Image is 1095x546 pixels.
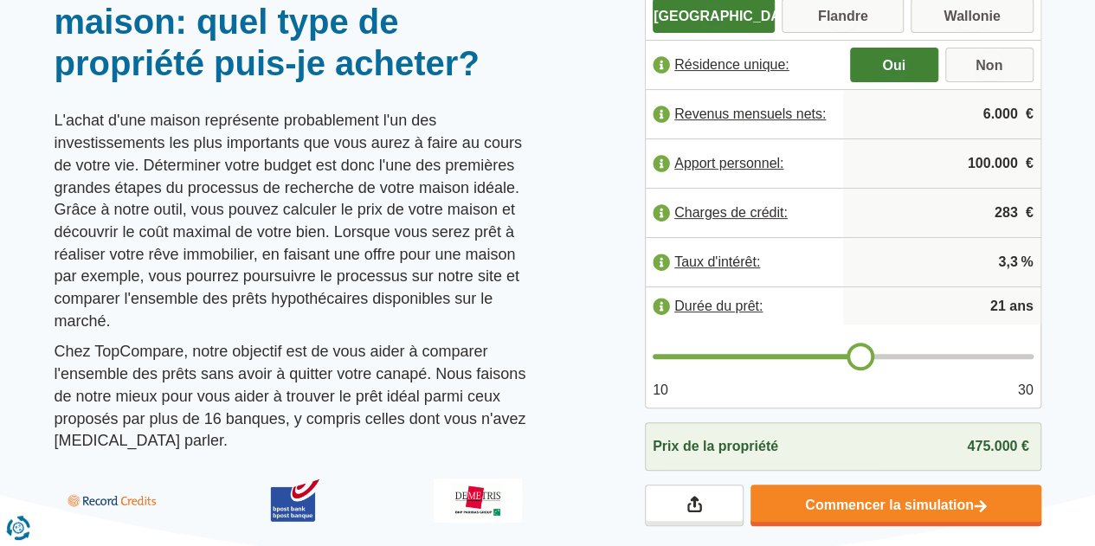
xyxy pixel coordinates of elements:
[646,194,843,232] label: Charges de crédit:
[250,479,338,523] img: BPost Banque
[945,48,1034,82] label: Non
[646,243,843,281] label: Taux d'intérêt:
[850,239,1034,286] input: |
[55,110,535,332] p: L'achat d'une maison représente probablement l'un des investissements les plus importants que vou...
[850,140,1034,187] input: |
[1026,105,1034,125] span: €
[646,145,843,183] label: Apport personnel:
[653,437,778,457] span: Prix de la propriété
[646,46,843,84] label: Résidence unique:
[850,91,1034,138] input: |
[974,499,987,514] img: Commencer la simulation
[1026,203,1034,223] span: €
[646,287,843,325] label: Durée du prêt:
[850,48,938,82] label: Oui
[1018,381,1034,401] span: 30
[434,479,522,523] img: Demetris
[1009,297,1034,317] span: ans
[967,439,1028,453] span: 475.000 €
[646,95,843,133] label: Revenus mensuels nets:
[653,381,668,401] span: 10
[850,189,1034,236] input: |
[645,485,744,526] a: Partagez vos résultats
[68,479,156,523] img: Record Credits
[1021,253,1033,273] span: %
[55,341,535,453] p: Chez TopCompare, notre objectif est de vous aider à comparer l'ensemble des prêts sans avoir à qu...
[750,485,1040,526] a: Commencer la simulation
[1026,154,1034,174] span: €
